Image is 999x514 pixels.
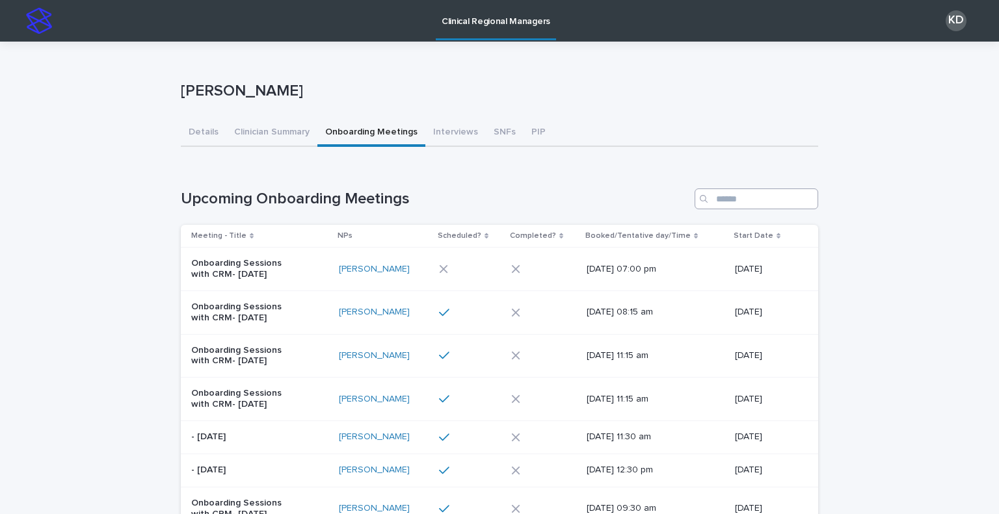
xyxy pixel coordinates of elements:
[339,307,410,318] a: [PERSON_NAME]
[181,248,818,291] tr: Onboarding Sessions with CRM- [DATE][PERSON_NAME] [DATE] 07:00 pm[DATE]
[26,8,52,34] img: stacker-logo-s-only.png
[181,378,818,421] tr: Onboarding Sessions with CRM- [DATE][PERSON_NAME] [DATE] 11:15 am[DATE]
[735,465,797,476] p: [DATE]
[587,307,695,318] p: [DATE] 08:15 am
[510,229,556,243] p: Completed?
[317,120,425,147] button: Onboarding Meetings
[585,229,691,243] p: Booked/Tentative day/Time
[735,264,797,275] p: [DATE]
[181,120,226,147] button: Details
[425,120,486,147] button: Interviews
[339,394,410,405] a: [PERSON_NAME]
[339,503,410,514] a: [PERSON_NAME]
[181,420,818,454] tr: - [DATE][PERSON_NAME] [DATE] 11:30 am[DATE]
[486,120,524,147] button: SNFs
[191,431,300,443] p: - [DATE]
[191,258,300,280] p: Onboarding Sessions with CRM- [DATE]
[181,454,818,487] tr: - [DATE][PERSON_NAME] [DATE] 12:30 pm[DATE]
[339,465,410,476] a: [PERSON_NAME]
[587,394,695,405] p: [DATE] 11:15 am
[226,120,317,147] button: Clinician Summary
[339,431,410,443] a: [PERSON_NAME]
[735,503,797,514] p: [DATE]
[191,302,300,324] p: Onboarding Sessions with CRM- [DATE]
[946,10,966,31] div: KD
[438,229,481,243] p: Scheduled?
[181,290,818,334] tr: Onboarding Sessions with CRM- [DATE][PERSON_NAME] [DATE] 08:15 am[DATE]
[587,264,695,275] p: [DATE] 07:00 pm
[587,350,695,361] p: [DATE] 11:15 am
[734,229,773,243] p: Start Date
[338,229,353,243] p: NPs
[191,345,300,367] p: Onboarding Sessions with CRM- [DATE]
[191,388,300,410] p: Onboarding Sessions with CRM- [DATE]
[524,120,553,147] button: PIP
[587,503,695,514] p: [DATE] 09:30 am
[181,334,818,378] tr: Onboarding Sessions with CRM- [DATE][PERSON_NAME] [DATE] 11:15 am[DATE]
[587,465,695,476] p: [DATE] 12:30 pm
[191,465,300,476] p: - [DATE]
[339,350,410,361] a: [PERSON_NAME]
[587,431,695,443] p: [DATE] 11:30 am
[735,350,797,361] p: [DATE]
[735,431,797,443] p: [DATE]
[339,264,410,275] a: [PERSON_NAME]
[181,82,813,101] p: [PERSON_NAME]
[191,229,246,243] p: Meeting - Title
[181,190,689,209] h1: Upcoming Onboarding Meetings
[735,307,797,318] p: [DATE]
[735,394,797,405] p: [DATE]
[695,188,818,209] input: Search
